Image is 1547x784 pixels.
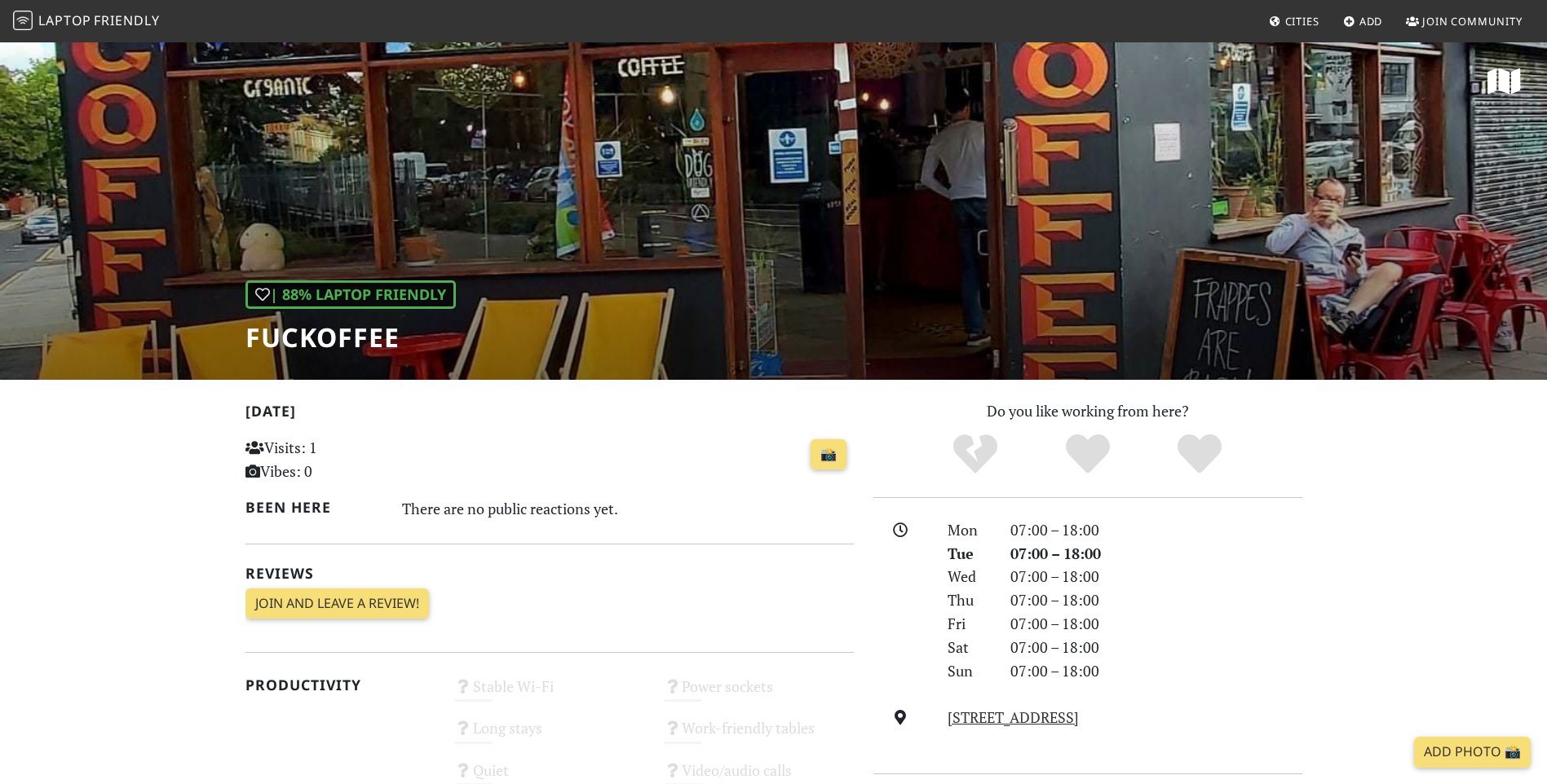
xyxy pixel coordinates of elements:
div: No [919,432,1032,477]
div: 07:00 – 18:00 [1001,565,1312,588]
a: Join Community [1399,7,1529,36]
a: [STREET_ADDRESS] [948,707,1079,727]
div: 07:00 – 18:00 [1001,518,1312,542]
div: Thu [938,588,1000,612]
div: Tue [938,542,1000,566]
a: Add [1337,7,1390,36]
h2: [DATE] [245,403,854,426]
a: LaptopFriendly LaptopFriendly [13,7,160,36]
h2: Been here [245,499,383,516]
a: Join and leave a review! [245,588,429,619]
div: Mon [938,518,1000,542]
p: Visits: 1 Vibes: 0 [245,436,435,483]
div: Sun [938,659,1000,683]
span: Join Community [1422,14,1523,29]
span: Friendly [94,11,159,29]
div: 07:00 – 18:00 [1001,659,1312,683]
div: 07:00 – 18:00 [1001,542,1312,566]
div: Long stays [444,715,654,756]
div: Work-friendly tables [654,715,864,756]
a: Cities [1262,7,1326,36]
div: Stable Wi-Fi [444,673,654,715]
div: Yes [1032,432,1144,477]
div: Sat [938,636,1000,659]
span: Laptop [38,11,91,29]
div: 07:00 – 18:00 [1001,636,1312,659]
div: 07:00 – 18:00 [1001,588,1312,612]
a: 📸 [811,439,846,470]
div: There are no public reactions yet. [402,496,854,522]
div: 07:00 – 18:00 [1001,612,1312,636]
div: Fri [938,612,1000,636]
div: Power sockets [654,673,864,715]
h1: Fuckoffee [245,322,456,353]
span: Cities [1285,14,1319,29]
div: | 88% Laptop Friendly [245,280,456,309]
div: Definitely! [1143,432,1256,477]
h2: Reviews [245,565,854,582]
a: Add Photo 📸 [1414,737,1531,768]
div: Wed [938,565,1000,588]
h2: Productivity [245,676,435,694]
img: LaptopFriendly [13,11,33,30]
p: Do you like working from here? [873,399,1302,423]
span: Add [1359,14,1383,29]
